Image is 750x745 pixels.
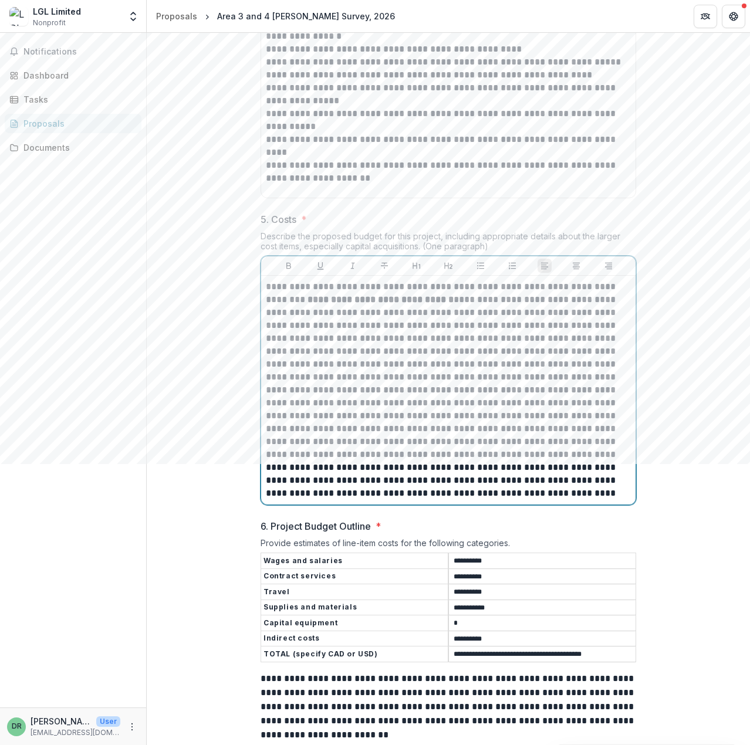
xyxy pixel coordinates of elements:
div: Describe the proposed budget for this project, including appropriate details about the larger cos... [261,231,636,256]
button: Align Left [538,259,552,273]
button: More [125,720,139,734]
p: 5. Costs [261,212,296,226]
div: Documents [23,141,132,154]
a: Documents [5,138,141,157]
a: Proposals [5,114,141,133]
div: Area 3 and 4 [PERSON_NAME] Survey, 2026 [217,10,395,22]
p: 6. Project Budget Outline [261,519,371,533]
button: Ordered List [505,259,519,273]
button: Italicize [346,259,360,273]
div: Proposals [23,117,132,130]
th: Supplies and materials [261,600,449,615]
button: Bullet List [474,259,488,273]
p: [EMAIL_ADDRESS][DOMAIN_NAME] [31,727,120,738]
a: Tasks [5,90,141,109]
button: Open entity switcher [125,5,141,28]
th: Indirect costs [261,631,449,646]
button: Bold [282,259,296,273]
div: LGL Limited [33,5,81,18]
th: Wages and salaries [261,553,449,569]
div: David Robichaud [12,723,22,730]
button: Notifications [5,42,141,61]
a: Proposals [151,8,202,25]
button: Underline [313,259,327,273]
button: Align Center [569,259,583,273]
nav: breadcrumb [151,8,400,25]
p: User [96,716,120,727]
span: Nonprofit [33,18,66,28]
div: Dashboard [23,69,132,82]
button: Get Help [722,5,745,28]
img: LGL Limited [9,7,28,26]
p: [PERSON_NAME] [31,715,92,727]
th: TOTAL (specify CAD or USD) [261,646,449,662]
div: Provide estimates of line-item costs for the following categories. [261,538,636,553]
div: Tasks [23,93,132,106]
th: Contract services [261,568,449,584]
button: Partners [694,5,717,28]
button: Align Right [602,259,616,273]
th: Capital equipment [261,615,449,631]
button: Heading 2 [441,259,455,273]
div: Proposals [156,10,197,22]
span: Notifications [23,47,137,57]
button: Strike [377,259,391,273]
th: Travel [261,584,449,600]
a: Dashboard [5,66,141,85]
button: Heading 1 [410,259,424,273]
